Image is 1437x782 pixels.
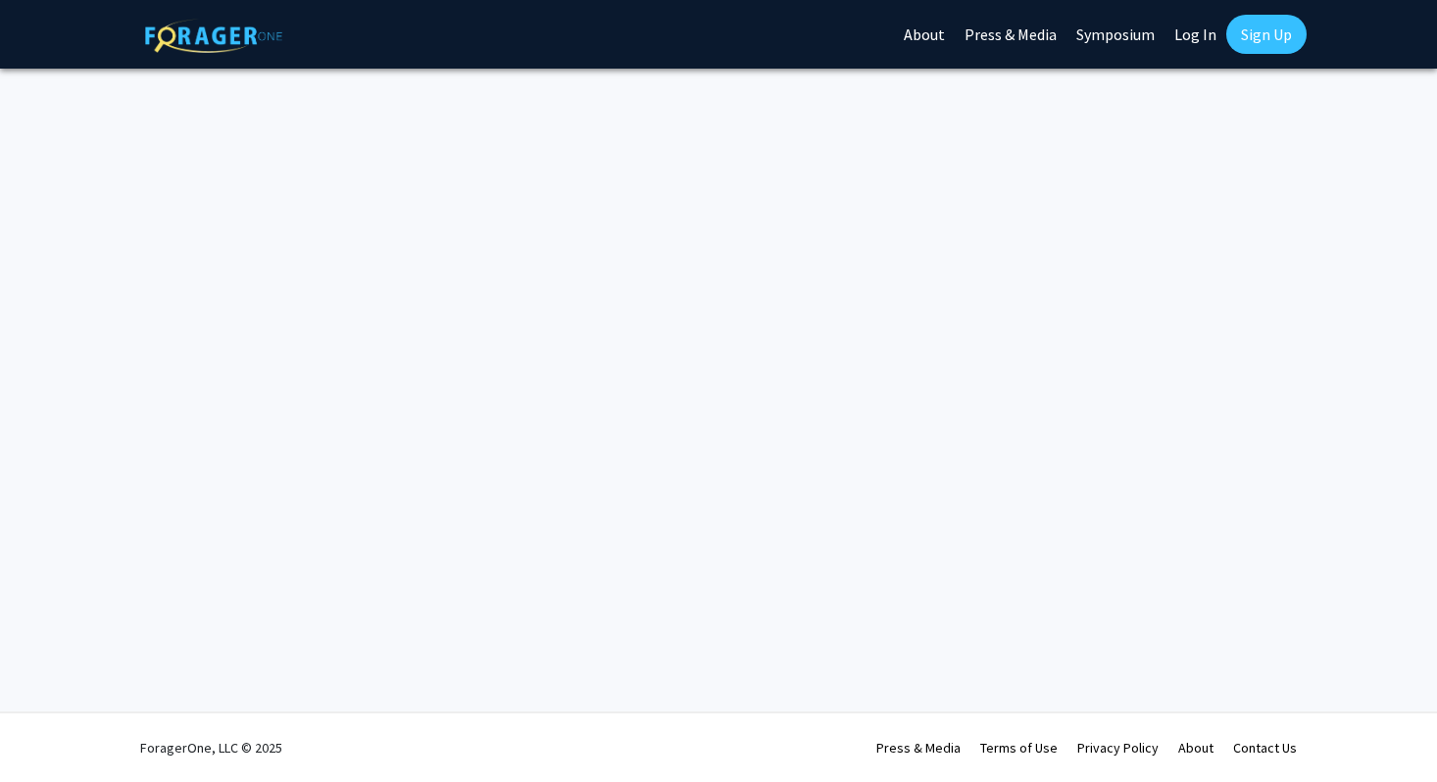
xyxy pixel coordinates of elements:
a: Terms of Use [980,739,1058,757]
img: ForagerOne Logo [145,19,282,53]
a: Contact Us [1233,739,1297,757]
a: Privacy Policy [1077,739,1159,757]
div: ForagerOne, LLC © 2025 [140,713,282,782]
a: Press & Media [876,739,961,757]
a: Sign Up [1226,15,1307,54]
a: About [1178,739,1214,757]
